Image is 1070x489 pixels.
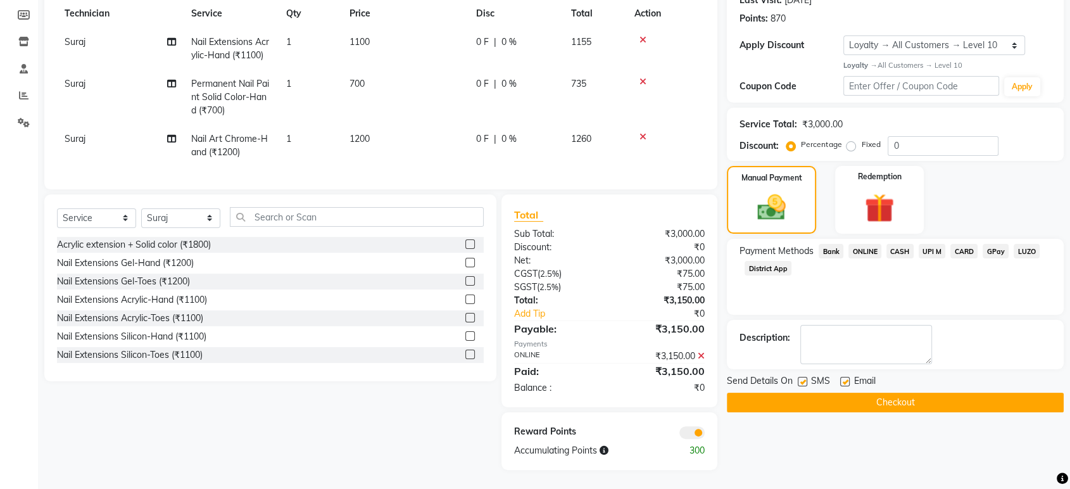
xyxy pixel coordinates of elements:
[741,172,802,184] label: Manual Payment
[571,133,591,144] span: 1260
[505,444,662,457] div: Accumulating Points
[494,132,496,146] span: |
[230,207,484,227] input: Search or Scan
[494,35,496,49] span: |
[505,364,610,379] div: Paid:
[505,321,610,336] div: Payable:
[610,267,715,281] div: ₹75.00
[286,36,291,48] span: 1
[57,330,206,343] div: Nail Extensions Silicon-Hand (₹1100)
[505,350,610,363] div: ONLINE
[610,364,715,379] div: ₹3,150.00
[57,348,203,362] div: Nail Extensions Silicon-Toes (₹1100)
[57,293,207,307] div: Nail Extensions Acrylic-Hand (₹1100)
[65,78,85,89] span: Suraj
[57,257,194,270] div: Nail Extensions Gel-Hand (₹1200)
[476,77,489,91] span: 0 F
[501,132,517,146] span: 0 %
[740,80,843,93] div: Coupon Code
[748,191,794,224] img: _cash.svg
[539,282,558,292] span: 2.5%
[505,294,610,307] div: Total:
[855,190,903,227] img: _gift.svg
[349,133,370,144] span: 1200
[919,244,946,258] span: UPI M
[886,244,914,258] span: CASH
[610,227,715,241] div: ₹3,000.00
[610,321,715,336] div: ₹3,150.00
[610,381,715,395] div: ₹0
[740,139,779,153] div: Discount:
[727,393,1064,412] button: Checkout
[514,281,537,293] span: SGST
[857,171,901,182] label: Redemption
[286,133,291,144] span: 1
[843,76,999,96] input: Enter Offer / Coupon Code
[505,281,610,294] div: ( )
[610,254,715,267] div: ₹3,000.00
[571,36,591,48] span: 1155
[505,307,627,321] a: Add Tip
[476,132,489,146] span: 0 F
[610,350,715,363] div: ₹3,150.00
[662,444,714,457] div: 300
[349,36,370,48] span: 1100
[57,312,203,325] div: Nail Extensions Acrylic-Toes (₹1100)
[740,12,768,25] div: Points:
[476,35,489,49] span: 0 F
[740,244,814,258] span: Payment Methods
[501,77,517,91] span: 0 %
[505,425,610,439] div: Reward Points
[191,36,269,61] span: Nail Extensions Acrylic-Hand (₹1100)
[505,254,610,267] div: Net:
[627,307,714,321] div: ₹0
[57,275,190,288] div: Nail Extensions Gel-Toes (₹1200)
[349,78,365,89] span: 700
[571,78,586,89] span: 735
[819,244,843,258] span: Bank
[505,227,610,241] div: Sub Total:
[745,261,791,276] span: District App
[65,36,85,48] span: Suraj
[610,281,715,294] div: ₹75.00
[514,268,538,279] span: CGST
[540,269,559,279] span: 2.5%
[514,339,705,350] div: Payments
[501,35,517,49] span: 0 %
[505,267,610,281] div: ( )
[57,238,211,251] div: Acrylic extension + Solid color (₹1800)
[610,294,715,307] div: ₹3,150.00
[727,374,793,390] span: Send Details On
[950,244,978,258] span: CARD
[610,241,715,254] div: ₹0
[848,244,881,258] span: ONLINE
[286,78,291,89] span: 1
[771,12,786,25] div: 870
[843,60,1051,71] div: All Customers → Level 10
[853,374,875,390] span: Email
[801,139,841,150] label: Percentage
[843,61,877,70] strong: Loyalty →
[811,374,830,390] span: SMS
[505,381,610,395] div: Balance :
[740,118,797,131] div: Service Total:
[514,208,543,222] span: Total
[191,133,268,158] span: Nail Art Chrome-Hand (₹1200)
[802,118,842,131] div: ₹3,000.00
[1014,244,1040,258] span: LUZO
[740,331,790,345] div: Description:
[191,78,269,116] span: Permanent Nail Paint Solid Color-Hand (₹700)
[505,241,610,254] div: Discount:
[983,244,1009,258] span: GPay
[494,77,496,91] span: |
[65,133,85,144] span: Suraj
[740,39,843,52] div: Apply Discount
[1004,77,1040,96] button: Apply
[861,139,880,150] label: Fixed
